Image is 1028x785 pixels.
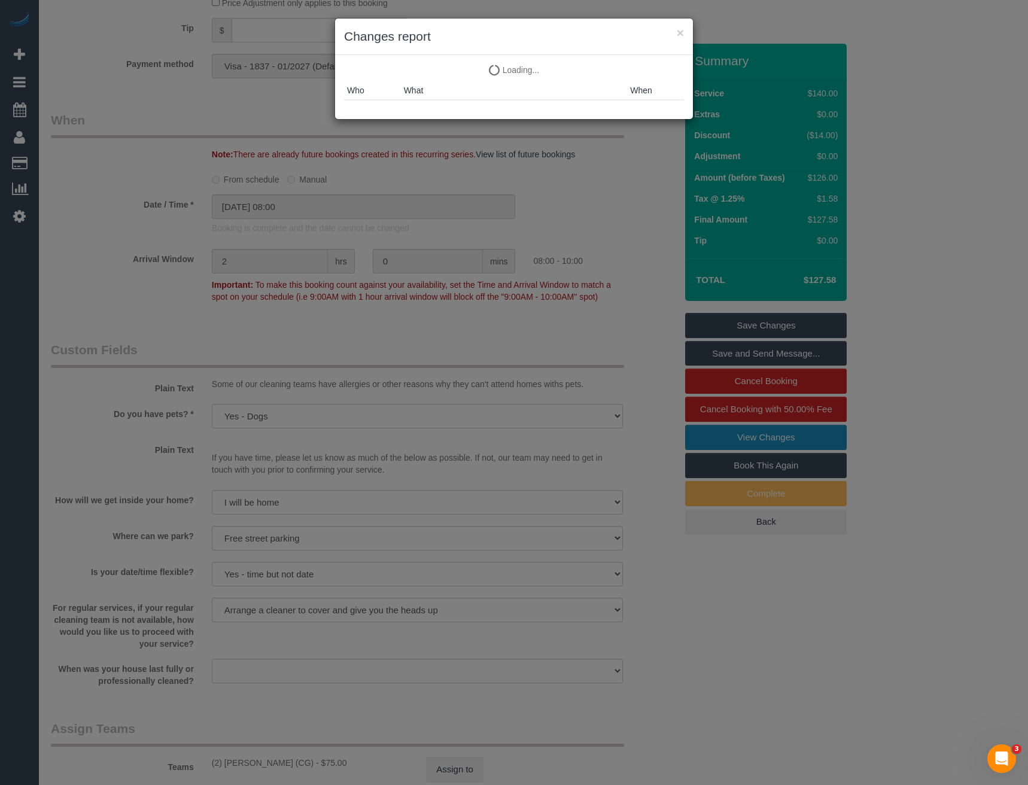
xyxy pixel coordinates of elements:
th: Who [344,81,401,100]
sui-modal: Changes report [335,19,693,119]
p: Loading... [344,64,684,76]
h3: Changes report [344,28,684,45]
iframe: Intercom live chat [987,744,1016,773]
th: What [401,81,628,100]
th: When [627,81,684,100]
button: × [677,26,684,39]
span: 3 [1012,744,1021,754]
